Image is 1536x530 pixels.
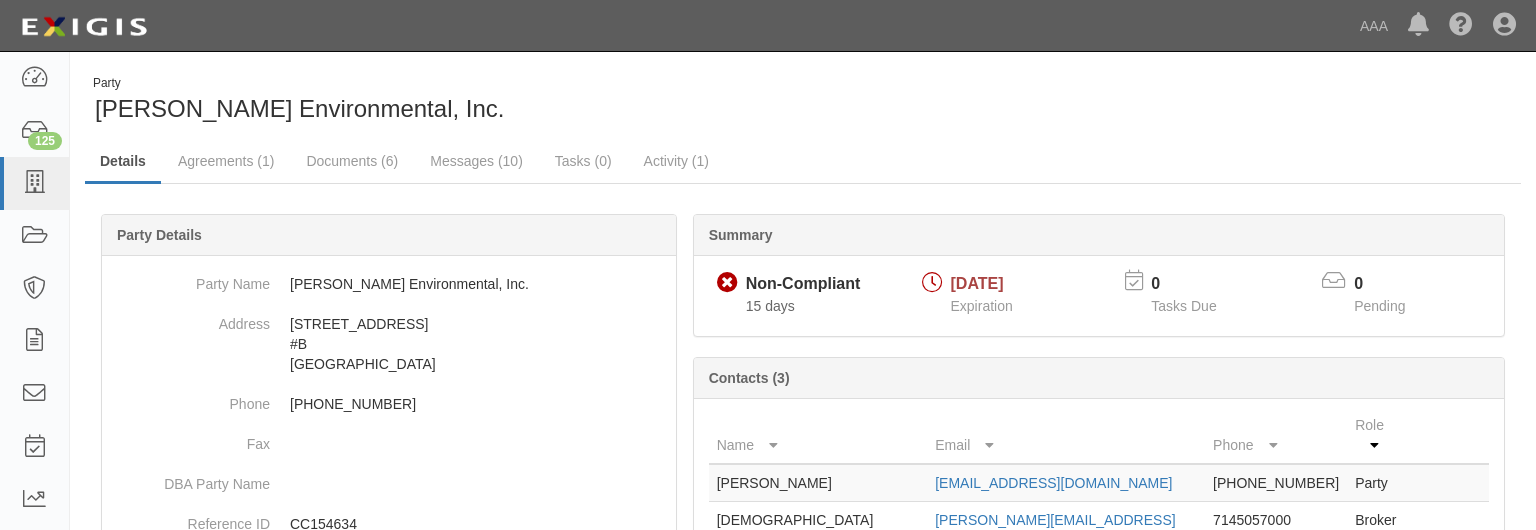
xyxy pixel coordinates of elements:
[1347,407,1409,464] th: Role
[1205,464,1347,502] td: [PHONE_NUMBER]
[1449,14,1473,38] i: Help Center - Complianz
[709,407,928,464] th: Name
[746,298,795,314] span: Since 09/01/2025
[110,384,270,414] dt: Phone
[1205,407,1347,464] th: Phone
[28,132,62,150] div: 125
[717,273,738,294] i: Non-Compliant
[110,264,270,294] dt: Party Name
[415,141,538,181] a: Messages (10)
[1354,273,1430,296] p: 0
[15,9,153,45] img: logo-5460c22ac91f19d4615b14bd174203de0afe785f0fc80cf4dbbc73dc1793850b.png
[746,273,861,296] div: Non-Compliant
[1354,298,1405,314] span: Pending
[951,275,1004,292] span: [DATE]
[935,475,1172,491] a: [EMAIL_ADDRESS][DOMAIN_NAME]
[85,75,788,126] div: PW Stephens Environmental, Inc.
[709,227,773,243] b: Summary
[951,298,1013,314] span: Expiration
[709,464,928,502] td: [PERSON_NAME]
[540,141,627,181] a: Tasks (0)
[1151,298,1216,314] span: Tasks Due
[110,264,668,304] dd: [PERSON_NAME] Environmental, Inc.
[1151,273,1241,296] p: 0
[629,141,724,181] a: Activity (1)
[85,141,161,184] a: Details
[110,304,270,334] dt: Address
[117,227,202,243] b: Party Details
[93,75,504,92] div: Party
[110,384,668,424] dd: [PHONE_NUMBER]
[1350,6,1398,46] a: AAA
[95,95,504,122] span: [PERSON_NAME] Environmental, Inc.
[1347,464,1409,502] td: Party
[709,370,790,386] b: Contacts (3)
[110,424,270,454] dt: Fax
[163,141,289,181] a: Agreements (1)
[927,407,1205,464] th: Email
[291,141,413,181] a: Documents (6)
[110,304,668,384] dd: [STREET_ADDRESS] #B [GEOGRAPHIC_DATA]
[110,464,270,494] dt: DBA Party Name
